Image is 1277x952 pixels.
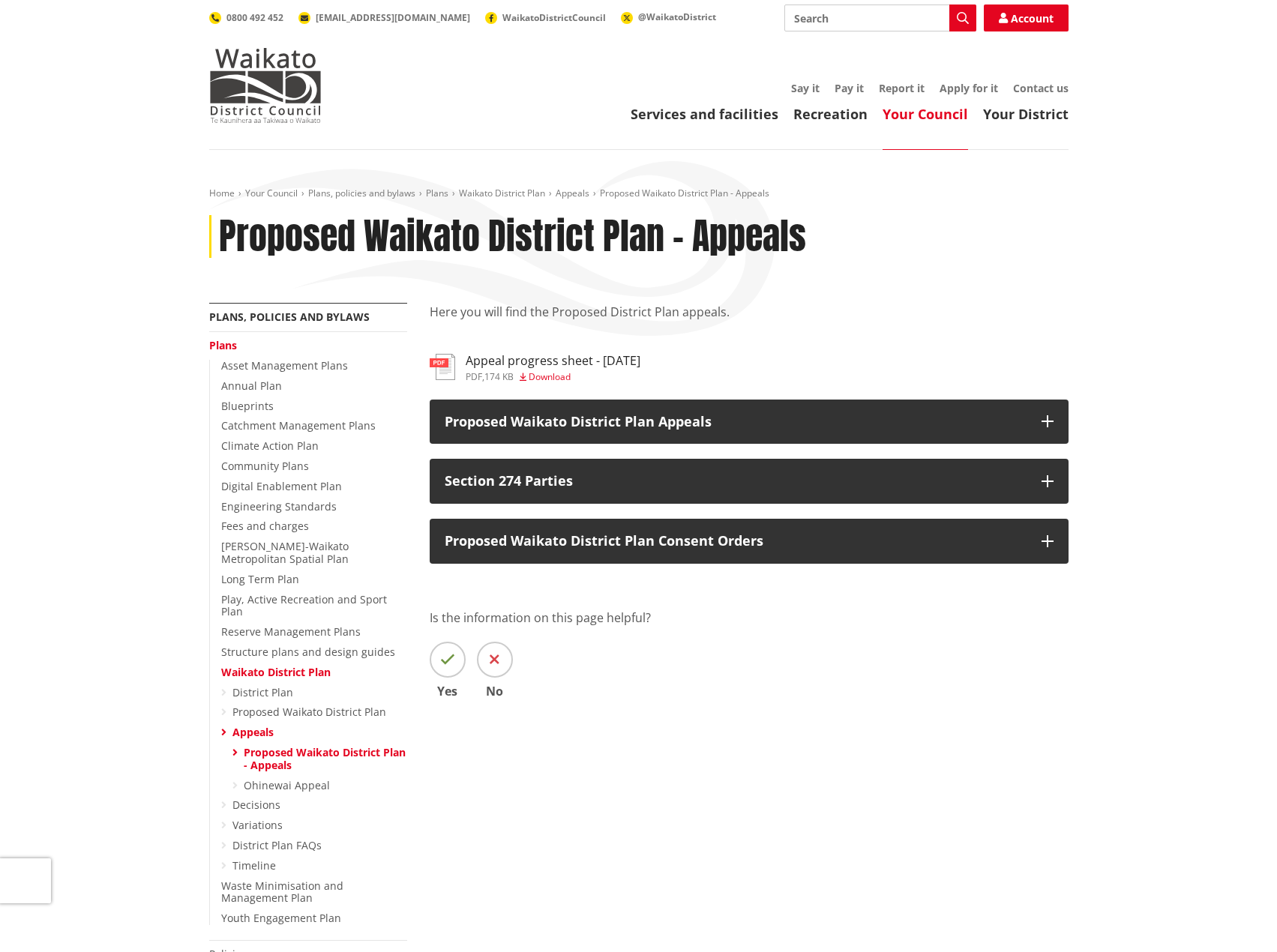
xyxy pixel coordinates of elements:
a: Long Term Plan [221,572,299,586]
a: 0800 492 452 [209,11,283,24]
a: Play, Active Recreation and Sport Plan [221,592,387,619]
span: Proposed Waikato District Plan - Appeals [600,187,769,199]
span: Download [529,370,571,383]
p: Section 274 Parties [445,474,1027,489]
img: document-pdf.svg [430,354,455,380]
a: Timeline [232,858,276,873]
button: Proposed Waikato District Plan Consent Orders [430,519,1069,564]
a: Structure plans and design guides [221,645,395,659]
a: Waikato District Plan [459,187,545,199]
a: Climate Action Plan [221,439,319,453]
span: Yes [430,685,466,697]
a: Plans [426,187,448,199]
h1: Proposed Waikato District Plan - Appeals [219,215,806,259]
a: Pay it [835,81,864,95]
a: Plans [209,338,237,352]
a: WaikatoDistrictCouncil [485,11,606,24]
img: Waikato District Council - Te Kaunihera aa Takiwaa o Waikato [209,48,322,123]
a: Home [209,187,235,199]
a: Plans, policies and bylaws [308,187,415,199]
span: [EMAIL_ADDRESS][DOMAIN_NAME] [316,11,470,24]
a: [EMAIL_ADDRESS][DOMAIN_NAME] [298,11,470,24]
span: 174 KB [484,370,514,383]
a: Variations [232,818,283,832]
button: Proposed Waikato District Plan Appeals [430,400,1069,445]
a: Say it [791,81,820,95]
span: WaikatoDistrictCouncil [502,11,606,24]
a: Appeals [556,187,589,199]
button: Section 274 Parties [430,459,1069,504]
p: Proposed Waikato District Plan Consent Orders [445,534,1027,549]
a: Apply for it [940,81,998,95]
a: District Plan FAQs [232,838,322,852]
a: Appeals [232,725,274,739]
a: Asset Management Plans [221,358,348,373]
a: Community Plans [221,459,309,473]
p: Here you will find the Proposed District Plan appeals. [430,303,1069,339]
a: Youth Engagement Plan [221,911,341,925]
a: Decisions [232,798,280,812]
a: Services and facilities [631,105,778,123]
a: Plans, policies and bylaws [209,310,370,324]
nav: breadcrumb [209,187,1069,200]
a: Proposed Waikato District Plan [232,705,386,719]
a: Appeal progress sheet - [DATE] pdf,174 KB Download [430,354,640,381]
a: Waikato District Plan [221,665,331,679]
a: [PERSON_NAME]-Waikato Metropolitan Spatial Plan [221,539,349,566]
a: Ohinewai Appeal [244,778,330,792]
input: Search input [784,4,976,31]
a: Digital Enablement Plan [221,479,342,493]
a: Fees and charges [221,519,309,533]
span: No [477,685,513,697]
a: Reserve Management Plans [221,624,361,639]
a: Report it [879,81,925,95]
a: Recreation [793,105,868,123]
a: Engineering Standards [221,499,337,513]
a: @WaikatoDistrict [621,10,716,23]
a: Annual Plan [221,379,282,393]
span: 0800 492 452 [226,11,283,24]
a: Blueprints [221,399,274,413]
p: Proposed Waikato District Plan Appeals [445,415,1027,430]
a: Your Council [245,187,298,199]
a: Contact us [1013,81,1069,95]
a: Your District [983,105,1069,123]
span: @WaikatoDistrict [638,10,716,23]
h3: Appeal progress sheet - [DATE] [466,354,640,368]
p: Is the information on this page helpful? [430,609,1069,627]
a: Your Council [883,105,968,123]
a: Waste Minimisation and Management Plan [221,879,343,906]
div: , [466,373,640,382]
a: Account [984,4,1069,31]
a: District Plan [232,685,293,699]
a: Catchment Management Plans [221,418,376,433]
span: pdf [466,370,482,383]
a: Proposed Waikato District Plan - Appeals [244,745,406,772]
